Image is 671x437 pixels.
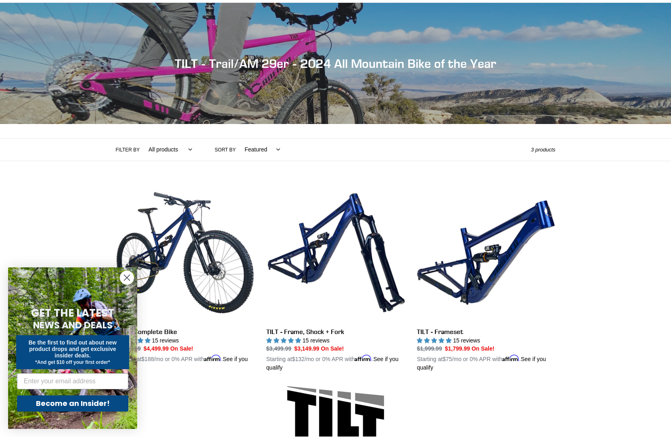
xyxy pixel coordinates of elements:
input: Enter your email address [17,373,128,389]
label: Filter by [116,146,140,153]
button: Become an Insider! [17,395,128,412]
span: TILT - Trail/AM 29er - 2024 All Mountain Bike of the Year [175,56,496,71]
span: 3 products [531,147,556,153]
span: Be the first to find out about new product drops and get exclusive insider deals. [29,339,117,359]
label: Sort by [215,146,236,153]
span: NEWS AND DEALS [33,319,113,332]
span: GET THE LATEST [31,306,114,320]
button: Close dialog [120,271,134,285]
span: *And get $10 off your first order* [35,359,110,365]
